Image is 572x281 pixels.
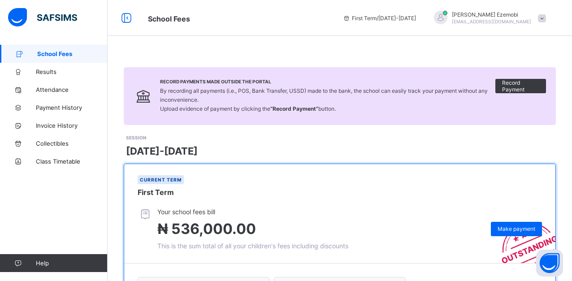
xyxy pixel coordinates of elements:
[36,68,108,75] span: Results
[536,250,563,277] button: Open asap
[8,8,77,27] img: safsims
[36,86,108,93] span: Attendance
[126,135,146,140] span: SESSION
[160,87,488,112] span: By recording all payments (i.e., POS, Bank Transfer, USSD) made to the bank, the school can easil...
[270,105,318,112] b: “Record Payment”
[157,220,256,238] span: ₦ 536,000.00
[157,242,348,250] span: This is the sum total of all your children's fees including discounts
[490,212,555,263] img: outstanding-stamp.3c148f88c3ebafa6da95868fa43343a1.svg
[452,19,531,24] span: [EMAIL_ADDRESS][DOMAIN_NAME]
[36,140,108,147] span: Collectibles
[148,14,190,23] span: School Fees
[160,79,495,84] span: Record Payments Made Outside the Portal
[343,15,416,22] span: session/term information
[36,104,108,111] span: Payment History
[36,158,108,165] span: Class Timetable
[138,188,174,197] span: First Term
[498,225,535,232] span: Make payment
[126,145,198,157] span: [DATE]-[DATE]
[36,259,107,267] span: Help
[502,79,539,93] span: Record Payment
[157,208,348,216] span: Your school fees bill
[425,11,550,26] div: RaphaelEzemobi
[452,11,531,18] span: [PERSON_NAME] Ezemobi
[36,122,108,129] span: Invoice History
[37,50,108,57] span: School Fees
[140,177,182,182] span: Current term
